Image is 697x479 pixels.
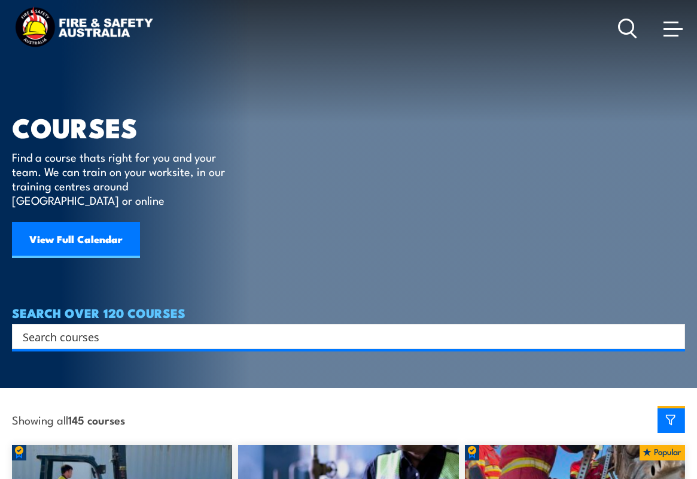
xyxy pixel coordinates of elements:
[68,411,125,428] strong: 145 courses
[12,150,230,207] p: Find a course thats right for you and your team. We can train on your worksite, in our training c...
[23,328,659,345] input: Search input
[12,306,685,319] h4: SEARCH OVER 120 COURSES
[25,328,661,345] form: Search form
[12,413,125,426] span: Showing all
[12,222,140,258] a: View Full Calendar
[664,328,681,345] button: Search magnifier button
[12,115,242,138] h1: COURSES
